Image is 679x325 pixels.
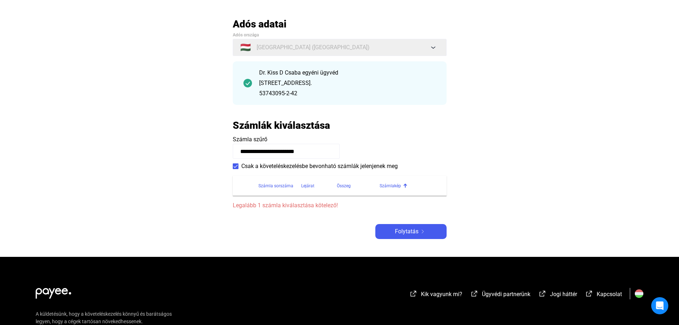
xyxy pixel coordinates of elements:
span: Jogi háttér [550,291,577,298]
div: Lejárat [301,182,314,190]
div: Számla sorszáma [258,182,301,190]
div: Lejárat [301,182,337,190]
span: Kik vagyunk mi? [421,291,462,298]
a: external-link-whiteJogi háttér [538,292,577,299]
span: Ügyvédi partnerünk [482,291,530,298]
img: arrow-right-white [418,230,427,233]
div: Számlakép [380,182,438,190]
span: Kapcsolat [597,291,622,298]
img: checkmark-darker-green-circle [243,79,252,87]
div: Számlakép [380,182,401,190]
span: 🇭🇺 [240,43,251,52]
div: [STREET_ADDRESS]. [259,79,436,87]
img: HU.svg [635,289,643,298]
img: white-payee-white-dot.svg [36,284,71,299]
h2: Adós adatai [233,18,447,30]
h2: Számlák kiválasztása [233,119,330,132]
img: external-link-white [409,290,418,297]
a: external-link-whiteKapcsolat [585,292,622,299]
div: 53743095-2-42 [259,89,436,98]
span: [GEOGRAPHIC_DATA] ([GEOGRAPHIC_DATA]) [257,43,370,52]
div: Dr. Kiss D Csaba egyéni ügyvéd [259,68,436,77]
a: external-link-whiteÜgyvédi partnerünk [470,292,530,299]
div: Open Intercom Messenger [651,297,668,314]
button: Folytatásarrow-right-white [375,224,447,239]
div: Számla sorszáma [258,182,293,190]
span: Folytatás [395,227,418,236]
img: external-link-white [470,290,479,297]
button: 🇭🇺[GEOGRAPHIC_DATA] ([GEOGRAPHIC_DATA]) [233,39,447,56]
span: Adós országa [233,32,259,37]
a: external-link-whiteKik vagyunk mi? [409,292,462,299]
div: Összeg [337,182,380,190]
img: external-link-white [585,290,593,297]
img: external-link-white [538,290,547,297]
span: Legalább 1 számla kiválasztása kötelező! [233,201,447,210]
div: Összeg [337,182,351,190]
span: Csak a követeléskezelésbe bevonható számlák jelenjenek meg [241,162,398,171]
span: Számla szűrő [233,136,267,143]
